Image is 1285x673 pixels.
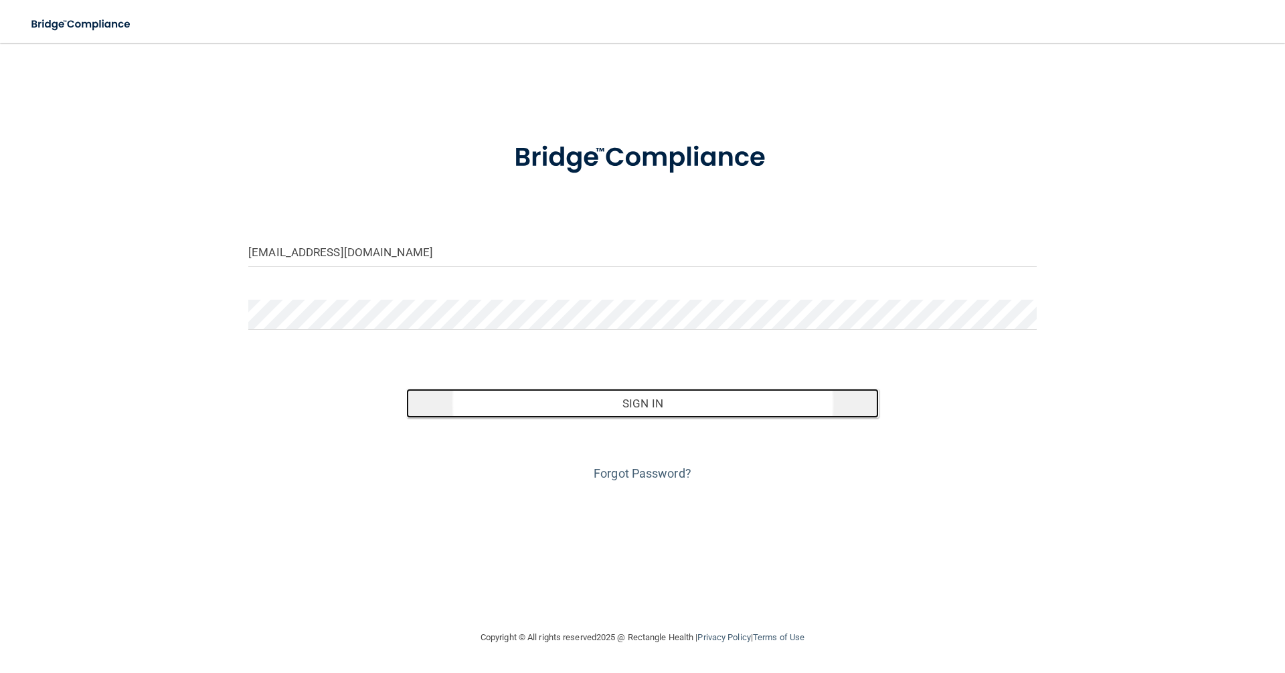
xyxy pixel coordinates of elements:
[406,389,879,418] button: Sign In
[697,632,750,642] a: Privacy Policy
[753,632,804,642] a: Terms of Use
[594,466,691,480] a: Forgot Password?
[487,123,798,193] img: bridge_compliance_login_screen.278c3ca4.svg
[398,616,887,659] div: Copyright © All rights reserved 2025 @ Rectangle Health | |
[248,237,1037,267] input: Email
[20,11,143,38] img: bridge_compliance_login_screen.278c3ca4.svg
